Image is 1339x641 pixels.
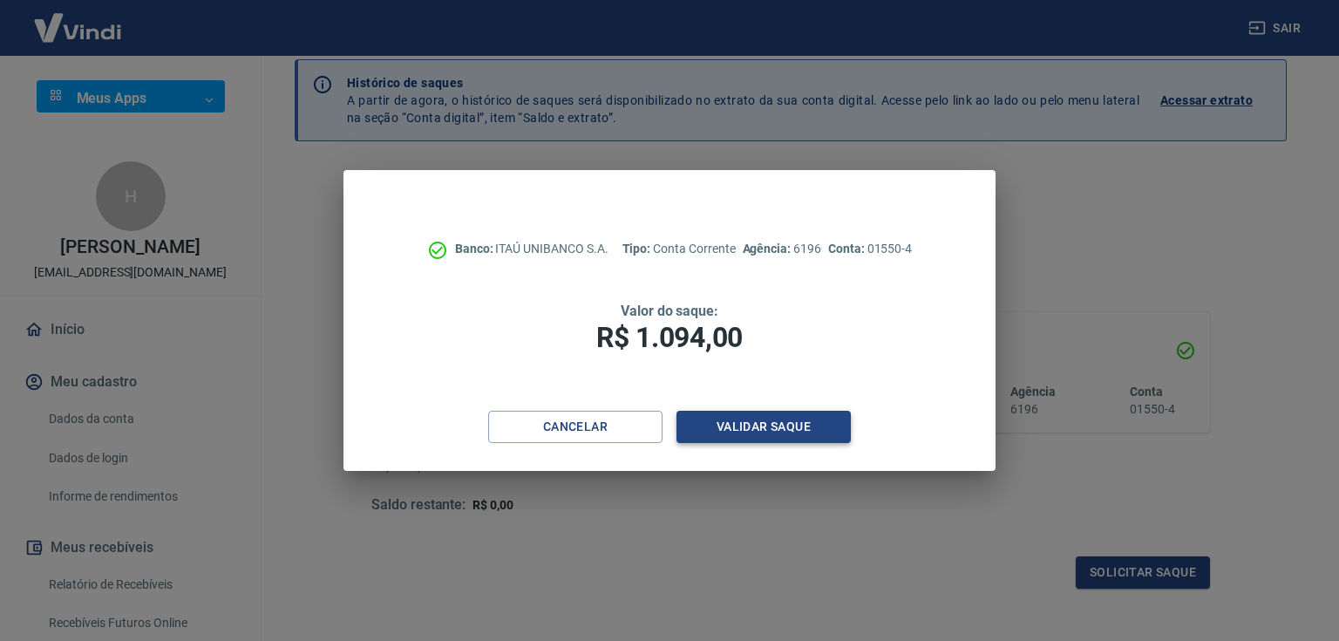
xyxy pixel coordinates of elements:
span: R$ 1.094,00 [596,321,743,354]
p: 01550-4 [828,240,912,258]
p: 6196 [743,240,821,258]
span: Conta: [828,242,867,256]
span: Valor do saque: [621,303,718,319]
p: Conta Corrente [622,240,736,258]
button: Cancelar [488,411,663,443]
span: Tipo: [622,242,654,256]
p: ITAÚ UNIBANCO S.A. [455,240,608,258]
span: Agência: [743,242,794,256]
span: Banco: [455,242,496,256]
button: Validar saque [676,411,851,443]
